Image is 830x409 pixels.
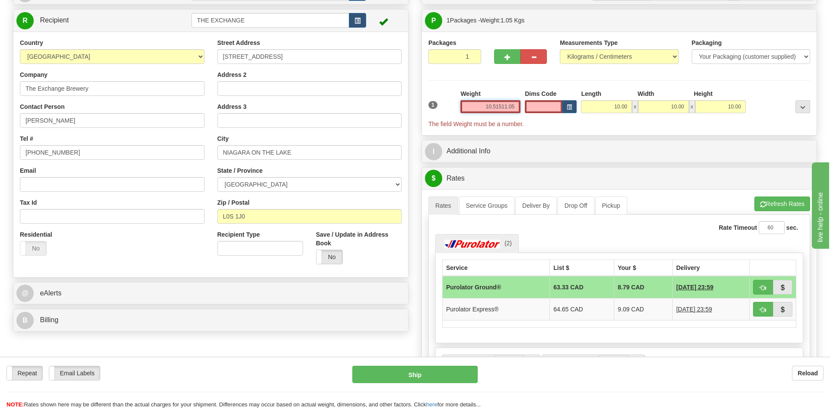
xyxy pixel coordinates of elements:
[550,260,614,276] th: List $
[550,276,614,298] td: 63.33 CAD
[447,17,450,24] span: 1
[425,170,814,187] a: $Rates
[425,143,442,160] span: I
[558,197,594,215] a: Drop Off
[560,38,618,47] label: Measurements Type
[40,16,69,24] span: Recipient
[20,38,43,47] label: Country
[692,38,722,47] label: Packaging
[504,240,512,247] span: (2)
[676,305,712,314] span: 1 Day
[614,260,672,276] th: Your $
[428,197,458,215] a: Rates
[217,49,402,64] input: Enter a location
[614,276,672,298] td: 8.79 CAD
[459,197,514,215] a: Service Groups
[16,311,405,329] a: B Billing
[542,355,599,369] label: Last Pickup Time
[443,298,550,320] td: Purolator Express®
[425,12,442,29] span: P
[20,198,37,207] label: Tax Id
[795,100,810,113] div: ...
[426,401,437,408] a: here
[581,89,601,98] label: Length
[425,143,814,160] a: IAdditional Info
[192,13,350,28] input: Recipient Id
[6,5,80,16] div: live help - online
[20,134,33,143] label: Tel #
[20,166,36,175] label: Email
[550,298,614,320] td: 64.65 CAD
[443,260,550,276] th: Service
[428,101,437,109] span: 1
[425,12,814,29] a: P 1Packages -Weight:1.05 Kgs
[689,100,695,113] span: x
[501,17,512,24] span: 1.05
[217,102,247,111] label: Address 3
[217,198,250,207] label: Zip / Postal
[786,223,798,232] label: sec.
[515,197,557,215] a: Deliver By
[16,12,34,29] span: R
[217,166,263,175] label: State / Province
[792,366,824,380] button: Reload
[16,12,172,29] a: R Recipient
[525,89,556,98] label: Dims Code
[694,89,713,98] label: Height
[632,100,638,113] span: x
[676,283,713,292] span: 1 Day
[217,70,247,79] label: Address 2
[352,366,478,383] button: Ship
[7,366,42,380] label: Repeat
[443,276,550,298] td: Purolator Ground®
[754,197,810,211] button: Refresh Rates
[49,366,100,380] label: Email Labels
[442,240,503,248] img: Purolator
[20,230,52,239] label: Residential
[217,134,229,143] label: City
[810,160,829,248] iframe: chat widget
[673,260,750,276] th: Delivery
[316,230,402,247] label: Save / Update in Address Book
[40,289,61,297] span: eAlerts
[798,370,818,377] b: Reload
[460,89,480,98] label: Weight
[638,89,654,98] label: Width
[480,17,524,24] span: Weight:
[595,197,627,215] a: Pickup
[719,223,757,232] label: Rate Timeout
[20,102,64,111] label: Contact Person
[16,285,405,302] a: @ eAlerts
[16,285,34,302] span: @
[442,355,494,369] label: Ready By Time
[428,38,456,47] label: Packages
[40,316,58,323] span: Billing
[217,230,260,239] label: Recipient Type
[20,241,46,255] label: No
[428,120,524,127] span: The field Weight must be a number.
[316,250,342,264] label: No
[217,38,260,47] label: Street Address
[425,170,442,187] span: $
[6,401,24,408] span: NOTE:
[16,312,34,329] span: B
[614,298,672,320] td: 9.09 CAD
[20,70,48,79] label: Company
[447,12,524,29] span: Packages -
[514,17,524,24] span: Kgs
